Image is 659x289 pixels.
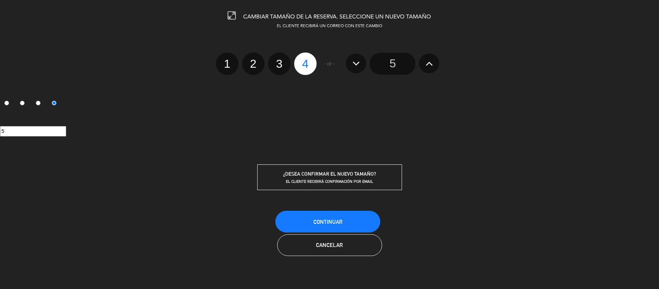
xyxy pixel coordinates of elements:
[244,14,431,20] span: CAMBIAR TAMAÑO DE LA RESERVA. SELECCIONE UN NUEVO TAMAÑO
[268,53,291,75] label: 3
[275,211,380,233] button: Continuar
[52,101,56,105] input: 4
[324,60,335,68] span: - or -
[36,101,41,105] input: 3
[316,242,343,248] span: Cancelar
[20,101,25,105] input: 2
[283,171,376,177] span: ¿DESEA CONFIRMAR EL NUEVO TAMAÑO?
[242,53,265,75] label: 2
[16,98,32,110] label: 2
[286,179,373,184] span: EL CLIENTE RECIBIRÁ CONFIRMACIÓN POR EMAIL
[4,101,9,105] input: 1
[216,53,238,75] label: 1
[294,53,317,75] label: 4
[277,234,382,256] button: Cancelar
[32,98,48,110] label: 3
[47,98,63,110] label: 4
[277,24,382,28] span: EL CLIENTE RECIBIRÁ UN CORREO CON ESTE CAMBIO
[313,219,342,225] span: Continuar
